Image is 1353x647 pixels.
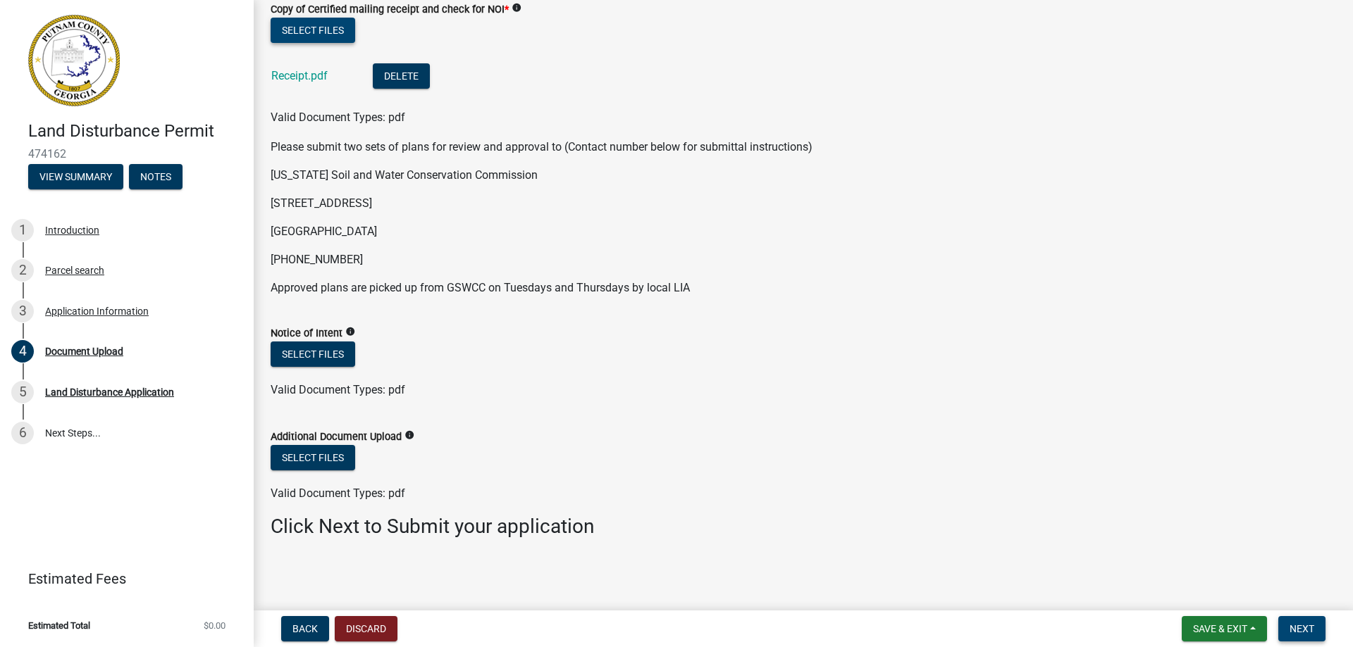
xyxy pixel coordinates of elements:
[271,18,355,43] button: Select files
[271,5,509,15] label: Copy of Certified mailing receipt and check for NOI
[271,167,1336,184] p: [US_STATE] Soil and Water Conservation Commission
[28,15,120,106] img: Putnam County, Georgia
[373,70,430,84] wm-modal-confirm: Delete Document
[11,340,34,363] div: 4
[271,223,1336,240] p: [GEOGRAPHIC_DATA]
[271,486,405,500] span: Valid Document Types: pdf
[28,621,90,630] span: Estimated Total
[292,623,318,634] span: Back
[271,341,355,367] button: Select files
[345,327,355,337] i: info
[45,265,104,275] div: Parcel search
[271,515,1336,539] h3: Click Next to Submit your application
[129,172,183,183] wm-modal-confirm: Notes
[28,164,123,189] button: View Summary
[1278,616,1326,641] button: Next
[45,387,174,397] div: Land Disturbance Application
[373,63,430,89] button: Delete
[11,381,34,403] div: 5
[11,259,34,282] div: 2
[204,621,225,630] span: $0.00
[28,172,123,183] wm-modal-confirm: Summary
[271,279,1336,296] p: Approved plans are picked up from GSWCC on Tuesdays and Thursdays by local LIA
[281,616,329,641] button: Back
[271,69,328,82] a: Receipt.pdf
[129,164,183,189] button: Notes
[271,111,405,124] span: Valid Document Types: pdf
[271,195,1336,212] p: [STREET_ADDRESS]
[1182,616,1267,641] button: Save & Exit
[271,383,405,396] span: Valid Document Types: pdf
[11,219,34,241] div: 1
[271,329,342,339] label: Notice of Intent
[271,445,355,470] button: Select files
[11,300,34,322] div: 3
[45,306,149,316] div: Application Information
[28,147,225,161] span: 474162
[404,430,414,440] i: info
[1193,623,1247,634] span: Save & Exit
[271,432,402,442] label: Additional Document Upload
[1290,623,1314,634] span: Next
[335,616,397,641] button: Discard
[11,422,34,444] div: 6
[11,565,231,593] a: Estimated Fees
[45,225,99,235] div: Introduction
[45,346,123,356] div: Document Upload
[271,139,1336,156] p: Please submit two sets of plans for review and approval to (Contact number below for submittal in...
[28,121,242,142] h4: Land Disturbance Permit
[271,251,1336,268] p: [PHONE_NUMBER]
[512,3,521,13] i: info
